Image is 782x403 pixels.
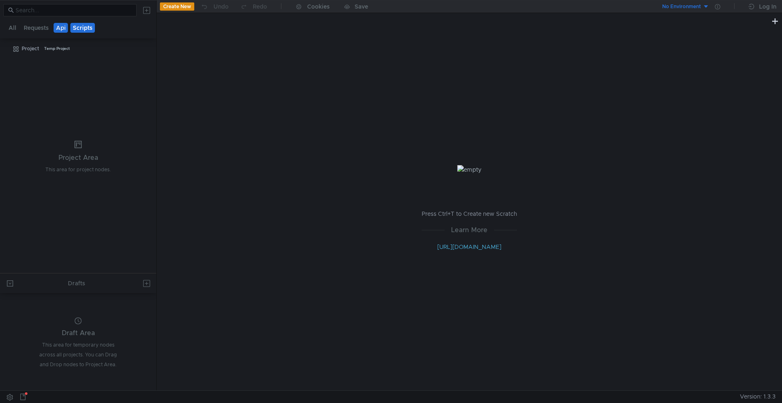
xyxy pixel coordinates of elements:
[213,2,229,11] div: Undo
[253,2,267,11] div: Redo
[740,391,775,403] span: Version: 1.3.3
[307,2,330,11] div: Cookies
[44,43,70,55] div: Temp Project
[355,4,368,9] div: Save
[16,6,132,15] input: Search...
[21,23,51,33] button: Requests
[160,2,194,11] button: Create New
[22,43,39,55] div: Project
[759,2,776,11] div: Log In
[68,278,85,288] div: Drafts
[422,209,517,219] p: Press Ctrl+T to Create new Scratch
[437,243,501,251] a: [URL][DOMAIN_NAME]
[70,23,95,33] button: Scripts
[445,225,494,235] span: Learn More
[194,0,234,13] button: Undo
[234,0,273,13] button: Redo
[457,165,481,174] img: empty
[662,3,701,11] div: No Environment
[6,23,19,33] button: All
[54,23,68,33] button: Api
